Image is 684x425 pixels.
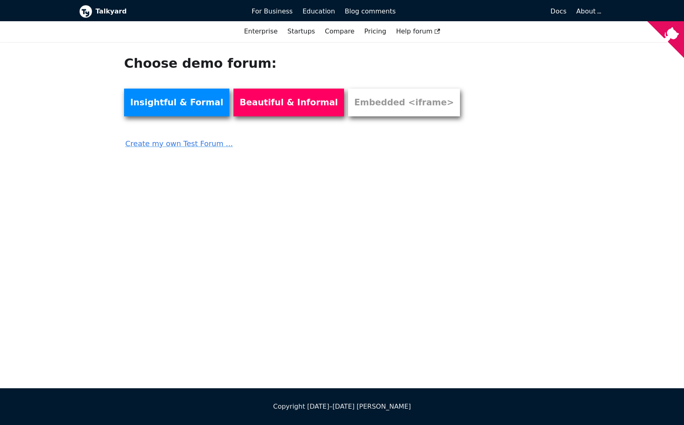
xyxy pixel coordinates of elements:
[360,24,391,38] a: Pricing
[401,4,572,18] a: Docs
[79,5,92,18] img: Talkyard logo
[302,7,335,15] span: Education
[345,7,396,15] span: Blog comments
[124,132,470,150] a: Create my own Test Forum ...
[340,4,401,18] a: Blog comments
[239,24,282,38] a: Enterprise
[79,5,240,18] a: Talkyard logoTalkyard
[298,4,340,18] a: Education
[124,89,229,116] a: Insightful & Formal
[391,24,445,38] a: Help forum
[282,24,320,38] a: Startups
[233,89,344,116] a: Beautiful & Informal
[124,55,470,71] h1: Choose demo forum:
[79,401,605,412] div: Copyright [DATE]–[DATE] [PERSON_NAME]
[348,89,460,116] a: Embedded <iframe>
[247,4,298,18] a: For Business
[95,6,240,17] b: Talkyard
[325,27,355,35] a: Compare
[551,7,566,15] span: Docs
[396,27,440,35] span: Help forum
[576,7,600,15] a: About
[252,7,293,15] span: For Business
